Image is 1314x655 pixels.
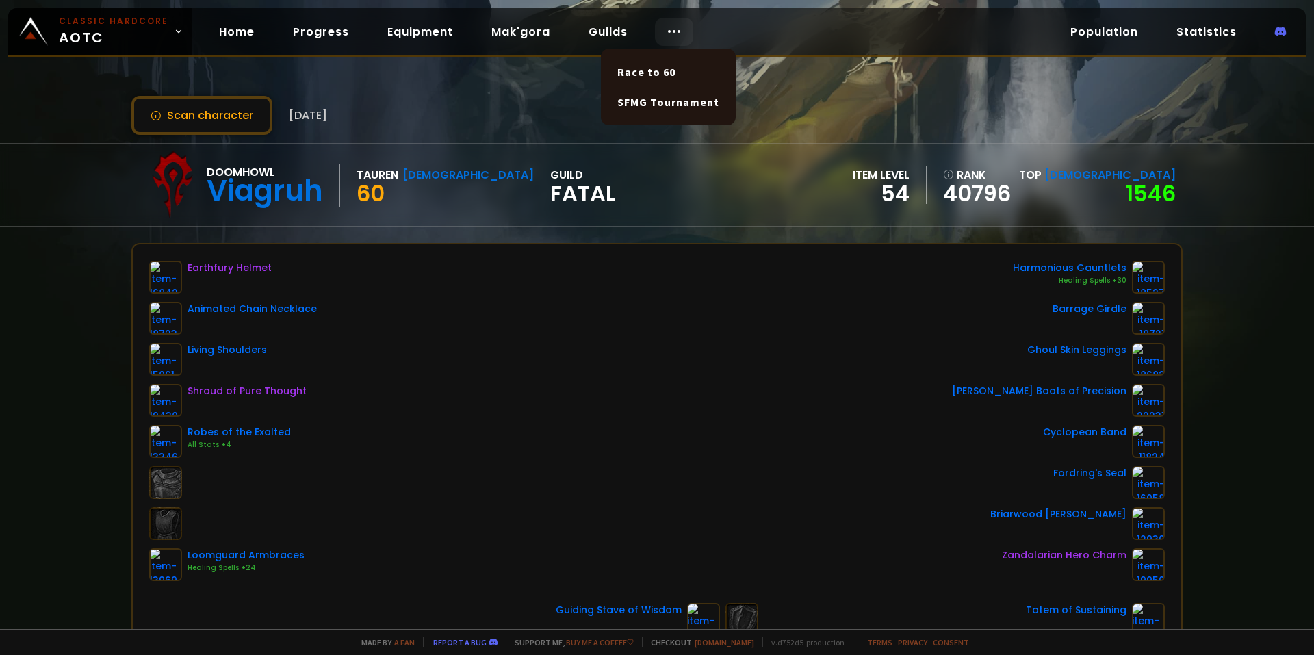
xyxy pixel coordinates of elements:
a: Guilds [578,18,639,46]
div: rank [943,166,1011,183]
span: Fatal [550,183,616,204]
a: 40796 [943,183,1011,204]
img: item-19950 [1132,548,1165,581]
div: Healing Spells +30 [1013,275,1126,286]
a: Buy me a coffee [566,637,634,647]
div: Loomguard Armbraces [188,548,305,563]
div: Healing Spells +24 [188,563,305,574]
div: Tauren [357,166,398,183]
img: item-23200 [1132,603,1165,636]
img: item-18723 [149,302,182,335]
span: v. d752d5 - production [762,637,845,647]
a: Privacy [898,637,927,647]
div: [PERSON_NAME] Boots of Precision [952,384,1126,398]
a: Classic HardcoreAOTC [8,8,192,55]
a: Consent [933,637,969,647]
img: item-22231 [1132,384,1165,417]
img: item-13346 [149,425,182,458]
div: guild [550,166,616,204]
div: item level [853,166,910,183]
div: Top [1019,166,1176,183]
span: [DEMOGRAPHIC_DATA] [1044,167,1176,183]
a: Equipment [376,18,464,46]
a: Population [1059,18,1149,46]
div: 54 [853,183,910,204]
a: Terms [867,637,892,647]
span: Made by [353,637,415,647]
div: Living Shoulders [188,343,267,357]
div: Totem of Sustaining [1026,603,1126,617]
div: [DEMOGRAPHIC_DATA] [402,166,534,183]
a: Statistics [1165,18,1248,46]
div: Cyclopean Band [1043,425,1126,439]
span: Checkout [642,637,754,647]
div: Briarwood [PERSON_NAME] [990,507,1126,522]
span: Support me, [506,637,634,647]
img: item-16058 [1132,466,1165,499]
a: Race to 60 [609,57,727,87]
img: item-18527 [1132,261,1165,294]
div: Viagruh [207,181,323,201]
div: Zandalarian Hero Charm [1002,548,1126,563]
div: Fordring's Seal [1053,466,1126,480]
img: item-15061 [149,343,182,376]
a: Mak'gora [480,18,561,46]
a: Progress [282,18,360,46]
img: item-11824 [1132,425,1165,458]
img: item-11932 [687,603,720,636]
span: AOTC [59,15,168,48]
img: item-19430 [149,384,182,417]
a: a fan [394,637,415,647]
span: 60 [357,178,385,209]
div: Robes of the Exalted [188,425,291,439]
div: Guiding Stave of Wisdom [556,603,682,617]
div: Barrage Girdle [1053,302,1126,316]
button: Scan character [131,96,272,135]
a: [DOMAIN_NAME] [695,637,754,647]
img: item-12930 [1132,507,1165,540]
img: item-16842 [149,261,182,294]
div: Earthfury Helmet [188,261,272,275]
div: Animated Chain Necklace [188,302,317,316]
a: 1546 [1126,178,1176,209]
a: Home [208,18,266,46]
div: Ghoul Skin Leggings [1027,343,1126,357]
img: item-13969 [149,548,182,581]
div: Shroud of Pure Thought [188,384,307,398]
div: Doomhowl [207,164,323,181]
img: item-18721 [1132,302,1165,335]
a: SFMG Tournament [609,87,727,117]
span: [DATE] [289,107,327,124]
div: All Stats +4 [188,439,291,450]
a: Report a bug [433,637,487,647]
img: item-18682 [1132,343,1165,376]
div: Harmonious Gauntlets [1013,261,1126,275]
small: Classic Hardcore [59,15,168,27]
